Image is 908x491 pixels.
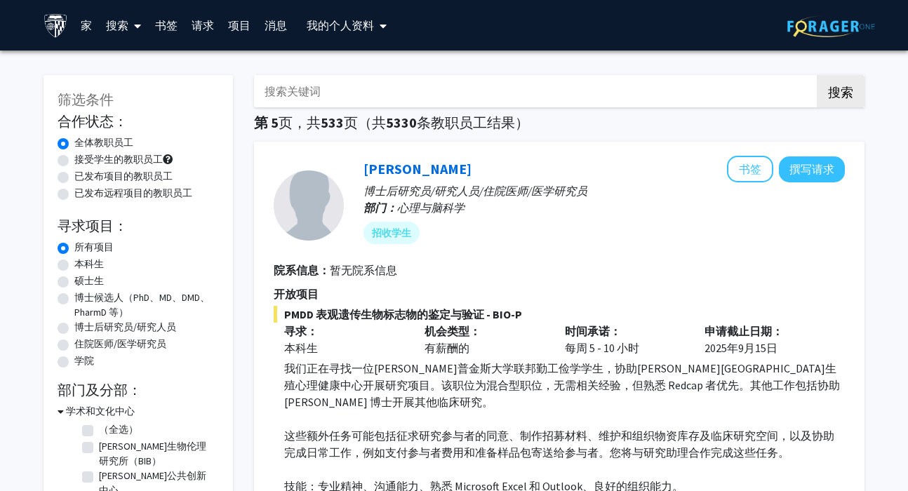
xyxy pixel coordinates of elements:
font: 筛选条件 [58,90,114,108]
font: ，共 [293,114,321,131]
button: 向 Victoria Paone 撰写请求 [779,156,845,182]
font: 书签 [155,18,178,32]
font: 住院医师/医学研究员 [74,337,166,350]
font: （全选） [99,423,138,436]
font: 有薪酬的 [425,341,469,355]
a: [PERSON_NAME] [363,160,472,177]
a: 请求 [185,1,221,50]
a: 项目 [221,1,258,50]
font: 书签 [739,162,761,176]
font: 开放项目 [274,287,319,301]
font: [PERSON_NAME]生物伦理研究所（BIB） [99,440,206,467]
a: 家 [74,1,99,50]
font: 我们正在寻找一位[PERSON_NAME]普金斯大学联邦勤工俭学学生，协助[PERSON_NAME][GEOGRAPHIC_DATA]生殖心理健康中心开展研究项目。该职位为混合型职位，无需相关经... [284,361,840,409]
iframe: 聊天 [11,428,60,480]
font: 撰写请求 [789,162,834,176]
font: 博士后研究员/研究人员 [74,321,176,333]
font: 项目 [228,18,251,32]
font: 机会类型： [425,324,481,338]
font: 部门： [363,201,397,215]
font: 博士候选人（PhD、MD、DMD、PharmD 等） [74,291,210,318]
a: 消息 [258,1,294,50]
font: 申请截止日期： [705,324,783,338]
img: ForagerOne 标志 [787,15,875,37]
font: 博士后研究员/研究人员/住院医师/医学研究员 [363,184,587,198]
font: 时间承诺： [565,324,621,338]
font: 请求 [192,18,214,32]
font: 院系信息： [274,263,330,277]
font: 页（共 [344,114,386,131]
font: 接受学生的教职员工 [74,153,163,166]
font: 已发布项目的教职员工 [74,170,173,182]
font: 硕士生 [74,274,104,287]
font: 个人资料 [329,18,374,32]
font: 第 5 [254,114,279,131]
font: 学院 [74,354,94,367]
font: 已发布远程项目的教职员工 [74,187,192,199]
font: 这些额外任务可能包括征求研究参与者的同意、制作招募材料、维护和组织物资库存及临床研究空间，以及协助完成日常工作，例如支付参与者费用和准备样品包寄送给参与者。您将与研究助理合作完成这些任务。 [284,429,834,459]
img: 约翰·霍普金斯大学标志 [44,13,68,38]
font: 搜索 [106,18,128,32]
font: 家 [81,18,92,32]
font: 暂无院系信息 [330,263,397,277]
font: 寻求项目： [58,217,128,234]
font: 学术和文化中心 [66,405,135,417]
font: 搜索 [828,83,853,100]
button: 搜索 [817,75,864,107]
font: 部门及分部： [58,381,142,398]
font: 每周 5 - 10 小时 [565,341,639,355]
font: 页 [279,114,293,131]
font: 2025年9月15日 [705,341,777,355]
font: 消息 [265,18,287,32]
button: 将 Victoria Paone 添加到书签 [727,156,773,182]
font: 心理与脑科学 [397,201,465,215]
font: 全体教职员工 [74,136,133,149]
font: 5330 [386,114,417,131]
font: 寻求： [284,324,318,338]
font: 533 [321,114,344,131]
font: 我的 [307,18,329,32]
font: 合作状态： [58,112,128,130]
input: 搜索关键词 [254,75,805,107]
font: 本科生 [74,257,104,270]
font: 本科生 [284,341,318,355]
font: PMDD 表观遗传生物标志物的鉴定与验证 - BIO-P [284,307,522,321]
font: 条教职员工结果） [417,114,529,131]
font: 所有项目 [74,241,114,253]
font: 招收学生 [372,227,411,239]
a: 书签 [148,1,185,50]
